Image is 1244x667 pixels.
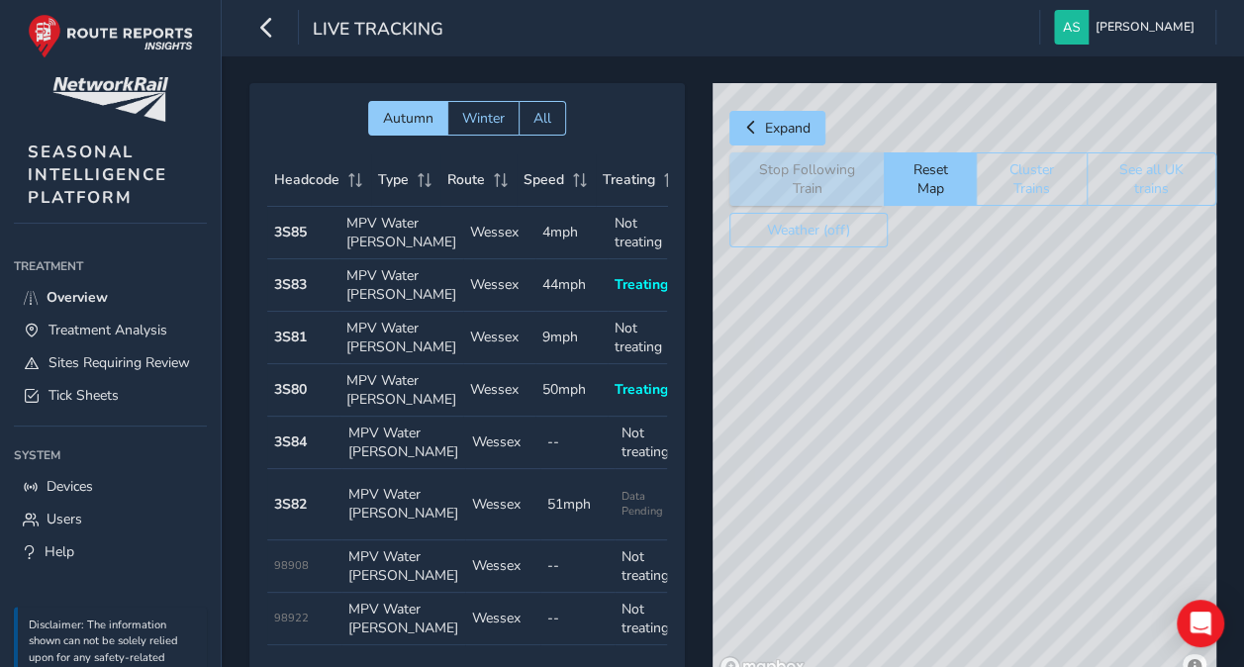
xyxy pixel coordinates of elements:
[462,109,505,128] span: Winter
[465,593,540,645] td: Wessex
[519,101,566,136] button: All
[14,379,207,412] a: Tick Sheets
[339,259,463,312] td: MPV Water [PERSON_NAME]
[14,314,207,346] a: Treatment Analysis
[884,152,976,206] button: Reset Map
[540,593,616,645] td: --
[28,141,167,209] span: SEASONAL INTELLIGENCE PLATFORM
[47,510,82,528] span: Users
[463,312,535,364] td: Wessex
[274,275,307,294] strong: 3S83
[274,328,307,346] strong: 3S81
[48,386,119,405] span: Tick Sheets
[535,259,608,312] td: 44mph
[368,101,447,136] button: Autumn
[615,275,668,294] span: Treating
[447,101,519,136] button: Winter
[274,170,339,189] span: Headcode
[378,170,409,189] span: Type
[615,417,690,469] td: Not treating
[274,223,307,241] strong: 3S85
[465,540,540,593] td: Wessex
[524,170,564,189] span: Speed
[465,469,540,540] td: Wessex
[339,207,463,259] td: MPV Water [PERSON_NAME]
[14,251,207,281] div: Treatment
[463,364,535,417] td: Wessex
[28,14,193,58] img: rr logo
[274,380,307,399] strong: 3S80
[47,477,93,496] span: Devices
[535,207,608,259] td: 4mph
[274,495,307,514] strong: 3S82
[14,503,207,535] a: Users
[45,542,74,561] span: Help
[341,417,465,469] td: MPV Water [PERSON_NAME]
[540,417,616,469] td: --
[52,77,168,122] img: customer logo
[447,170,485,189] span: Route
[1054,10,1089,45] img: diamond-layout
[383,109,433,128] span: Autumn
[339,312,463,364] td: MPV Water [PERSON_NAME]
[603,170,655,189] span: Treating
[1054,10,1201,45] button: [PERSON_NAME]
[535,312,608,364] td: 9mph
[274,432,307,451] strong: 3S84
[48,321,167,339] span: Treatment Analysis
[463,207,535,259] td: Wessex
[615,540,690,593] td: Not treating
[622,489,683,519] span: Data Pending
[615,380,668,399] span: Treating
[608,207,680,259] td: Not treating
[341,469,465,540] td: MPV Water [PERSON_NAME]
[533,109,551,128] span: All
[1096,10,1195,45] span: [PERSON_NAME]
[14,281,207,314] a: Overview
[540,469,616,540] td: 51mph
[339,364,463,417] td: MPV Water [PERSON_NAME]
[341,540,465,593] td: MPV Water [PERSON_NAME]
[274,558,309,573] span: 98908
[608,312,680,364] td: Not treating
[341,593,465,645] td: MPV Water [PERSON_NAME]
[729,111,825,145] button: Expand
[465,417,540,469] td: Wessex
[14,440,207,470] div: System
[729,213,888,247] button: Weather (off)
[14,470,207,503] a: Devices
[14,346,207,379] a: Sites Requiring Review
[976,152,1087,206] button: Cluster Trains
[615,593,690,645] td: Not treating
[535,364,608,417] td: 50mph
[463,259,535,312] td: Wessex
[274,611,309,625] span: 98922
[313,17,443,45] span: Live Tracking
[47,288,108,307] span: Overview
[765,119,811,138] span: Expand
[1177,600,1224,647] div: Open Intercom Messenger
[540,540,616,593] td: --
[1087,152,1216,206] button: See all UK trains
[14,535,207,568] a: Help
[48,353,190,372] span: Sites Requiring Review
